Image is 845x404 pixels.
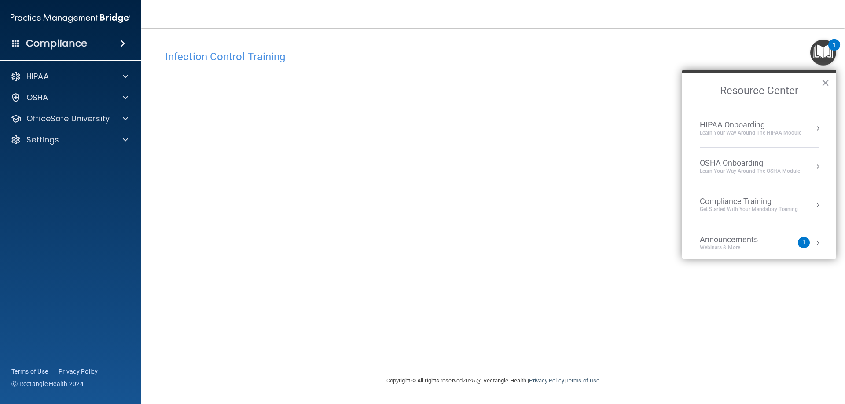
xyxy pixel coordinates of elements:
a: Terms of Use [11,367,48,376]
div: Resource Center [682,70,836,259]
span: Ⓒ Rectangle Health 2024 [11,379,84,388]
img: PMB logo [11,9,130,27]
p: Settings [26,135,59,145]
iframe: infection-control-training [165,67,605,338]
h4: Compliance [26,37,87,50]
div: Learn Your Way around the HIPAA module [700,129,801,137]
div: Webinars & More [700,244,775,251]
div: Get Started with your mandatory training [700,206,798,213]
div: 1 [833,45,836,56]
a: Privacy Policy [529,377,564,384]
div: HIPAA Onboarding [700,120,801,130]
a: Terms of Use [566,377,599,384]
h4: Infection Control Training [165,51,821,62]
div: Copyright © All rights reserved 2025 @ Rectangle Health | | [332,367,654,395]
div: OSHA Onboarding [700,158,800,168]
div: Compliance Training [700,197,798,206]
button: Close [821,76,830,90]
p: OSHA [26,92,48,103]
a: HIPAA [11,71,128,82]
div: Announcements [700,235,775,244]
a: Privacy Policy [59,367,98,376]
a: OSHA [11,92,128,103]
div: Learn your way around the OSHA module [700,167,800,175]
a: Settings [11,135,128,145]
a: OfficeSafe University [11,113,128,124]
p: OfficeSafe University [26,113,110,124]
p: HIPAA [26,71,49,82]
button: Open Resource Center, 1 new notification [810,40,836,66]
h2: Resource Center [682,73,836,109]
